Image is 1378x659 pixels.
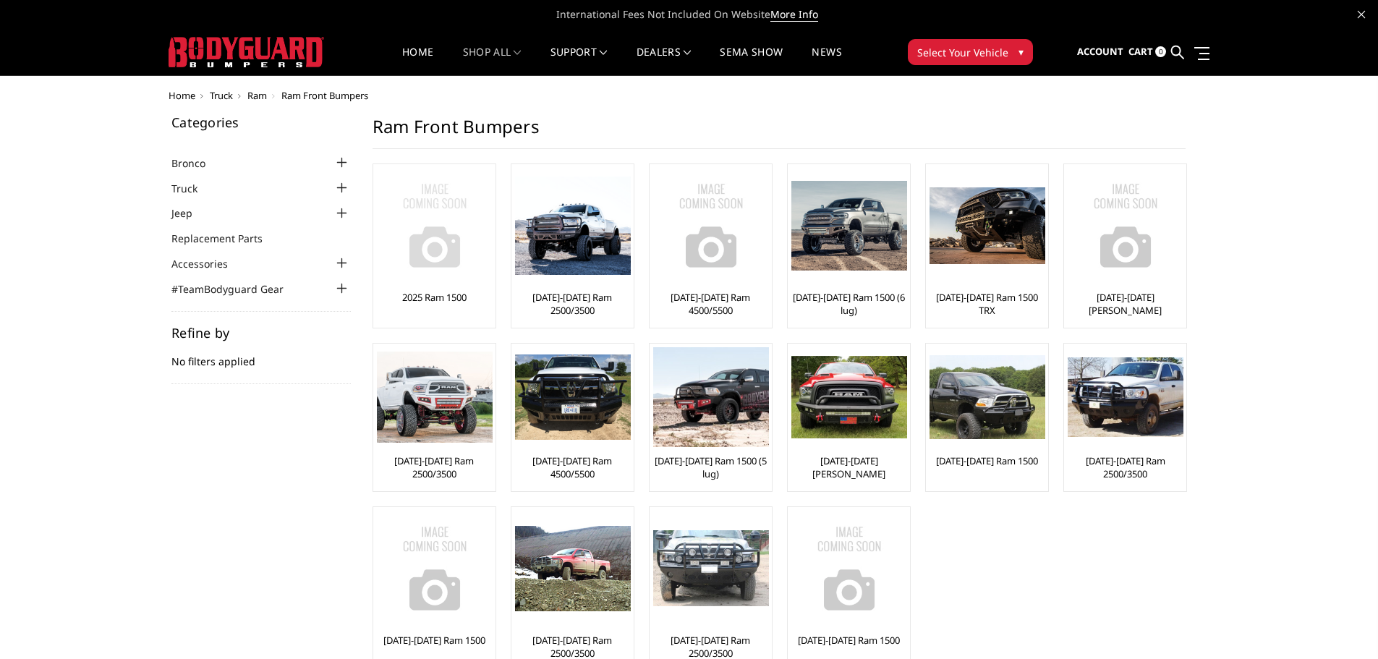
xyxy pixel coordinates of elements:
a: No Image [1068,168,1183,284]
a: Dealers [637,47,692,75]
a: Truck [171,181,216,196]
span: Ram Front Bumpers [281,89,368,102]
img: No Image [377,511,493,626]
a: [DATE]-[DATE] Ram 4500/5500 [515,454,630,480]
a: Support [550,47,608,75]
h1: Ram Front Bumpers [373,116,1186,149]
a: [DATE]-[DATE] [PERSON_NAME] [791,454,906,480]
a: News [812,47,841,75]
h5: Refine by [171,326,351,339]
span: Select Your Vehicle [917,45,1008,60]
span: Cart [1128,45,1153,58]
a: Jeep [171,205,210,221]
img: No Image [653,168,769,284]
a: Truck [210,89,233,102]
a: Ram [247,89,267,102]
a: More Info [770,7,818,22]
a: Cart 0 [1128,33,1166,72]
h5: Categories [171,116,351,129]
a: Home [169,89,195,102]
img: No Image [377,168,493,284]
a: [DATE]-[DATE] Ram 1500 [383,634,485,647]
img: No Image [791,511,907,626]
a: Bronco [171,156,224,171]
button: Select Your Vehicle [908,39,1033,65]
img: BODYGUARD BUMPERS [169,37,324,67]
a: [DATE]-[DATE] [PERSON_NAME] [1068,291,1183,317]
a: [DATE]-[DATE] Ram 2500/3500 [515,291,630,317]
a: [DATE]-[DATE] Ram 2500/3500 [377,454,492,480]
div: No filters applied [171,326,351,384]
a: No Image [791,511,906,626]
a: shop all [463,47,522,75]
a: Replacement Parts [171,231,281,246]
a: [DATE]-[DATE] Ram 1500 [936,454,1038,467]
span: Account [1077,45,1123,58]
a: No Image [653,168,768,284]
span: ▾ [1018,44,1024,59]
a: Account [1077,33,1123,72]
a: [DATE]-[DATE] Ram 1500 [798,634,900,647]
a: [DATE]-[DATE] Ram 1500 TRX [930,291,1045,317]
a: Accessories [171,256,246,271]
a: 2025 Ram 1500 [402,291,467,304]
a: [DATE]-[DATE] Ram 1500 (5 lug) [653,454,768,480]
a: Home [402,47,433,75]
span: 0 [1155,46,1166,57]
a: #TeamBodyguard Gear [171,281,302,297]
a: [DATE]-[DATE] Ram 4500/5500 [653,291,768,317]
a: [DATE]-[DATE] Ram 2500/3500 [1068,454,1183,480]
a: [DATE]-[DATE] Ram 1500 (6 lug) [791,291,906,317]
a: SEMA Show [720,47,783,75]
img: No Image [1068,168,1183,284]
